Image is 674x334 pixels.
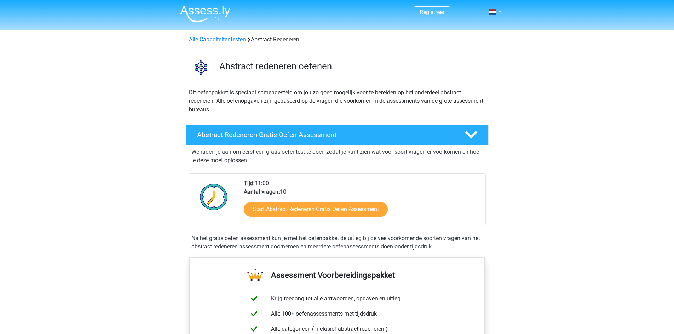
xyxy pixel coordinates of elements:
[183,125,491,145] a: Abstract Redeneren Gratis Oefen Assessment
[420,9,444,16] a: Registreer
[244,180,255,187] b: Tijd:
[189,234,486,251] div: Na het gratis oefen assessment kun je met het oefenpakket de uitleg bij de veelvoorkomende soorte...
[244,188,280,195] b: Aantal vragen:
[186,52,216,82] img: abstract redeneren
[180,6,230,22] img: Assessly
[238,179,485,225] div: 11:00 10
[196,179,232,215] img: Klok
[244,202,388,217] a: Start Abstract Redeneren Gratis Oefen Assessment
[186,35,488,44] div: Abstract Redeneren
[197,131,453,139] h4: Abstract Redeneren Gratis Oefen Assessment
[189,88,485,114] p: Dit oefenpakket is speciaal samengesteld om jou zo goed mogelijk voor te bereiden op het onderdee...
[189,36,246,43] a: Alle Capaciteitentesten
[219,61,483,72] h3: Abstract redeneren oefenen
[191,148,483,165] p: We raden je aan om eerst een gratis oefentest te doen zodat je kunt zien wat voor soort vragen er...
